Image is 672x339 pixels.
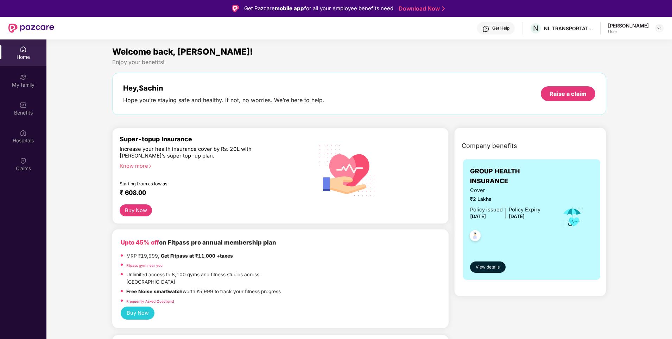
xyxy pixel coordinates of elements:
span: N [533,24,538,32]
button: View details [470,261,506,273]
div: Hey, Sachin [123,84,324,92]
strong: Free Noise smartwatch [126,289,183,294]
a: Download Now [399,5,443,12]
img: svg+xml;base64,PHN2ZyBpZD0iSGVscC0zMngzMiIgeG1sbnM9Imh0dHA6Ly93d3cudzMub3JnLzIwMDAvc3ZnIiB3aWR0aD... [482,25,489,32]
img: icon [561,205,584,228]
img: svg+xml;base64,PHN2ZyB3aWR0aD0iMjAiIGhlaWdodD0iMjAiIHZpZXdCb3g9IjAgMCAyMCAyMCIgZmlsbD0ibm9uZSIgeG... [20,74,27,81]
b: Upto 45% off [121,239,159,246]
a: Fitpass gym near you [126,263,163,267]
img: Logo [232,5,239,12]
button: Buy Now [121,307,154,320]
img: svg+xml;base64,PHN2ZyBpZD0iQmVuZWZpdHMiIHhtbG5zPSJodHRwOi8vd3d3LnczLm9yZy8yMDAwL3N2ZyIgd2lkdGg9Ij... [20,101,27,109]
div: Get Help [492,25,509,31]
strong: mobile app [275,5,304,12]
div: ₹ 608.00 [120,189,300,197]
img: fpp.png [307,252,356,301]
img: b5dec4f62d2307b9de63beb79f102df3.png [421,135,441,149]
span: [DATE] [509,214,525,219]
img: New Pazcare Logo [8,24,54,33]
div: NL TRANSPORTATION PRIVATE LIMITED [544,25,593,32]
div: Get Pazcare for all your employee benefits need [244,4,393,13]
div: Super-topup Insurance [120,135,307,143]
span: Welcome back, [PERSON_NAME]! [112,47,253,57]
img: svg+xml;base64,PHN2ZyB4bWxucz0iaHR0cDovL3d3dy53My5vcmcvMjAwMC9zdmciIHdpZHRoPSI0OC45NDMiIGhlaWdodD... [467,228,484,245]
span: Company benefits [462,141,517,151]
a: Frequently Asked Questions! [126,299,174,303]
img: svg+xml;base64,PHN2ZyBpZD0iQ2xhaW0iIHhtbG5zPSJodHRwOi8vd3d3LnczLm9yZy8yMDAwL3N2ZyIgd2lkdGg9IjIwIi... [20,157,27,164]
div: [PERSON_NAME] [608,22,649,29]
div: Raise a claim [550,90,587,98]
div: Enjoy your benefits! [112,58,606,66]
img: svg+xml;base64,PHN2ZyB4bWxucz0iaHR0cDovL3d3dy53My5vcmcvMjAwMC9zdmciIHhtbG5zOnhsaW5rPSJodHRwOi8vd3... [314,136,381,204]
img: svg+xml;base64,PHN2ZyBpZD0iSG9tZSIgeG1sbnM9Imh0dHA6Ly93d3cudzMub3JnLzIwMDAvc3ZnIiB3aWR0aD0iMjAiIG... [20,46,27,53]
p: worth ₹5,999 to track your fitness progress [126,288,281,296]
span: Cover [470,186,540,195]
img: Stroke [442,5,445,12]
div: Starting from as low as [120,181,277,186]
img: fppp.png [387,238,429,251]
b: on Fitpass pro annual membership plan [121,239,276,246]
button: Buy Now [120,204,152,217]
span: GROUP HEALTH INSURANCE [470,166,551,186]
span: right [148,164,152,168]
span: [DATE] [470,214,486,219]
img: svg+xml;base64,PHN2ZyBpZD0iSG9zcGl0YWxzIiB4bWxucz0iaHR0cDovL3d3dy53My5vcmcvMjAwMC9zdmciIHdpZHRoPS... [20,129,27,136]
strong: Get Fitpass at ₹11,000 +taxes [161,253,233,259]
div: Hope you’re staying safe and healthy. If not, no worries. We’re here to help. [123,97,324,104]
div: Increase your health insurance cover by Rs. 20L with [PERSON_NAME]’s super top-up plan. [120,146,277,160]
div: Policy issued [470,206,503,214]
img: svg+xml;base64,PHN2ZyBpZD0iRHJvcGRvd24tMzJ4MzIiIHhtbG5zPSJodHRwOi8vd3d3LnczLm9yZy8yMDAwL3N2ZyIgd2... [657,25,662,31]
span: ₹2 Lakhs [470,196,540,203]
img: insurerLogo [547,168,597,185]
span: View details [476,264,500,271]
del: MRP ₹19,999, [126,253,159,259]
div: Policy Expiry [509,206,540,214]
div: Know more [120,163,303,168]
div: User [608,29,649,35]
p: Unlimited access to 8,100 gyms and fitness studios across [GEOGRAPHIC_DATA] [126,271,307,286]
